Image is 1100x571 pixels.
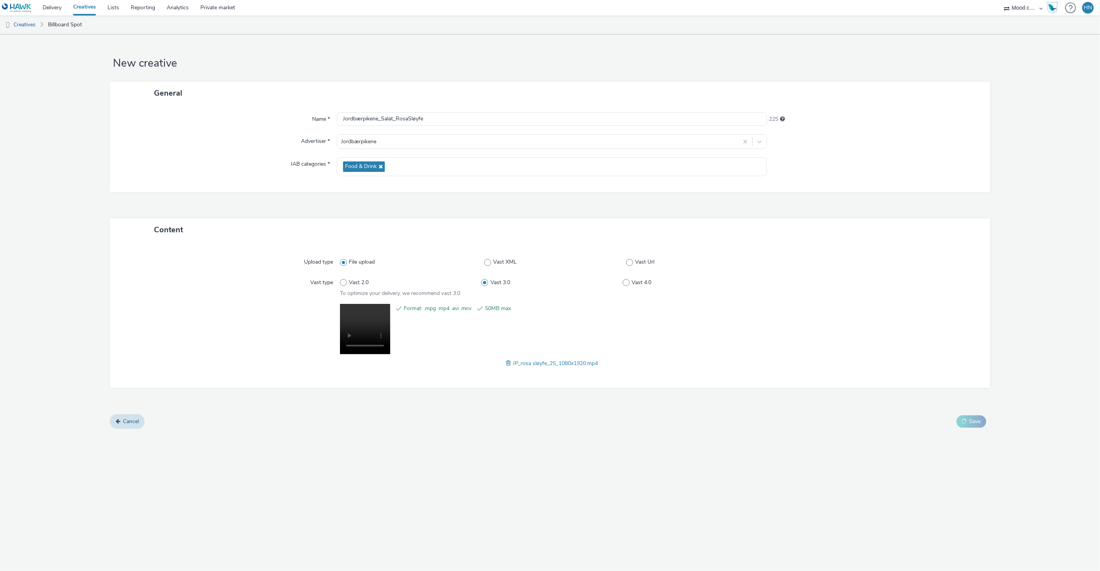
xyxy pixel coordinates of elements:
a: Billboard Spot [44,15,86,34]
span: Vast Url [635,258,655,266]
span: Save [969,418,981,425]
label: Advertiser * [298,134,333,145]
span: Cancel [123,418,139,425]
span: General [154,88,182,98]
span: Content [154,225,183,235]
div: HN [1084,2,1092,14]
span: Vast 2.0 [349,279,369,286]
label: Name * [309,112,333,123]
button: Save [957,415,986,428]
label: IAB categories * [288,157,333,168]
a: Hawk Academy [1047,2,1061,14]
span: To optimize your delivery, we recommend vast 3.0 [340,290,460,297]
img: dooh [4,21,12,29]
span: Food & Drink [345,163,377,170]
div: Maximum 255 characters [780,115,785,123]
span: JP_rosa sløyfe_25_1080x1920.mp4 [513,360,598,367]
img: Hawk Academy [1047,2,1058,14]
span: File upload [349,258,375,266]
span: Vast 4.0 [632,279,651,286]
input: Name [337,112,767,126]
span: 50MB max [485,304,553,313]
h1: New creative [110,56,990,71]
span: Format: .mpg .mp4 .avi .mov [404,304,472,313]
img: undefined Logo [2,3,32,13]
a: Cancel [110,414,145,429]
span: Vast XML [493,258,517,266]
label: Vast type [307,276,336,286]
label: Upload type [301,255,336,266]
span: 225 [769,115,778,123]
span: Vast 3.0 [490,279,510,286]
